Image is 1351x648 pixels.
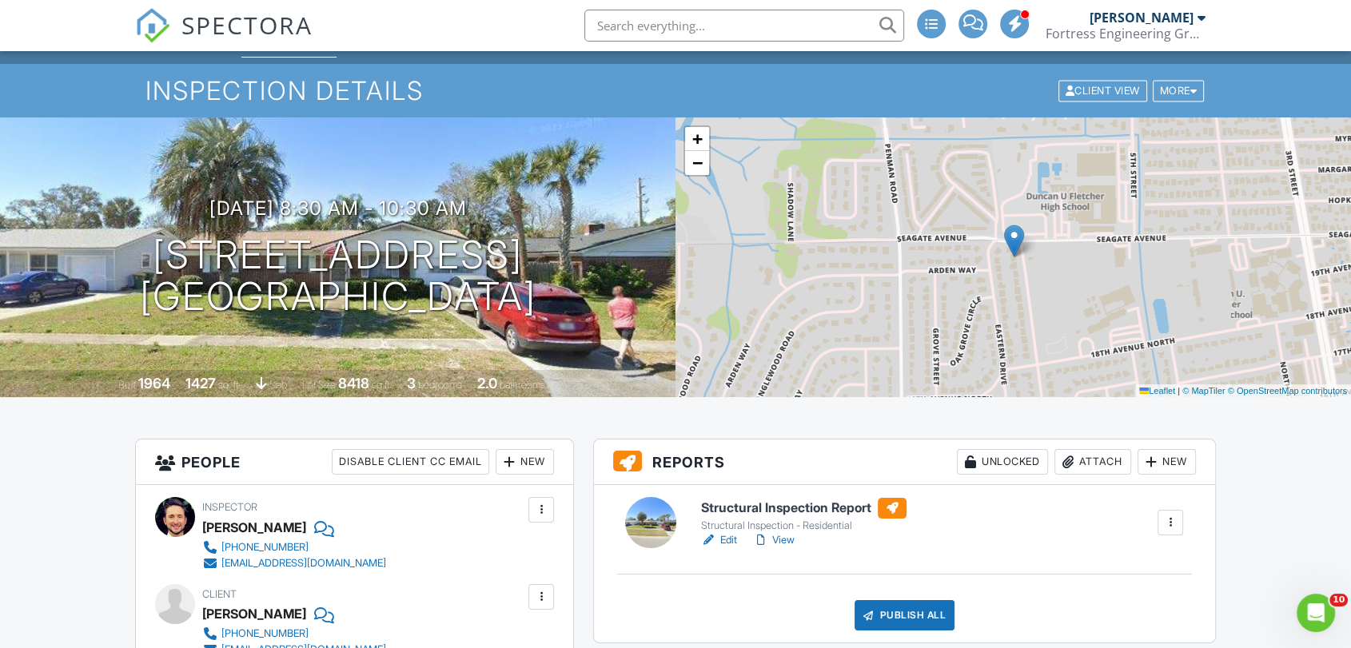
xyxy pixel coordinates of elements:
a: Client View [1057,84,1151,96]
a: Leaflet [1139,386,1175,396]
iframe: Intercom live chat [1297,594,1335,632]
span: | [1178,386,1180,396]
span: 10 [1329,594,1348,606]
a: Zoom in [685,127,709,151]
span: − [692,153,703,173]
div: [PERSON_NAME] [1090,10,1194,26]
div: [PHONE_NUMBER] [221,627,309,640]
img: Marker [1004,225,1024,257]
div: [PERSON_NAME] [202,515,306,539]
div: [EMAIL_ADDRESS][DOMAIN_NAME] [221,557,386,570]
h1: Inspection Details [145,77,1206,105]
a: Edit [701,532,737,548]
a: [PHONE_NUMBER] [202,539,386,555]
div: Attach [1054,449,1131,475]
a: © MapTiler [1182,386,1225,396]
h1: [STREET_ADDRESS] [GEOGRAPHIC_DATA] [140,234,536,319]
span: sq. ft. [218,379,241,391]
a: [EMAIL_ADDRESS][DOMAIN_NAME] [202,555,386,571]
a: View [753,532,795,548]
div: More [1153,80,1205,101]
span: SPECTORA [181,8,313,42]
h6: Structural Inspection Report [701,498,907,519]
h3: Reports [594,439,1215,485]
div: [PERSON_NAME] [202,602,306,626]
div: 3 [407,375,416,392]
h3: People [136,439,573,485]
span: Built [118,379,136,391]
div: 8418 [338,375,369,392]
div: 1964 [138,375,170,392]
a: Zoom out [685,151,709,175]
a: [PHONE_NUMBER] [202,626,386,642]
div: Disable Client CC Email [332,449,489,475]
span: slab [269,379,287,391]
span: sq.ft. [372,379,392,391]
div: 1427 [185,375,216,392]
h3: [DATE] 8:30 am - 10:30 am [209,197,467,219]
div: Publish All [855,600,954,630]
span: + [692,129,703,149]
span: Client [202,588,237,600]
div: Unlocked [957,449,1048,475]
div: Client View [1058,80,1147,101]
a: SPECTORA [135,22,313,55]
div: 2.0 [477,375,497,392]
span: bedrooms [418,379,462,391]
div: [PHONE_NUMBER] [221,541,309,554]
a: © OpenStreetMap contributors [1228,386,1347,396]
div: Structural Inspection - Residential [701,519,907,532]
div: New [1138,449,1196,475]
a: Structural Inspection Report Structural Inspection - Residential [701,498,907,533]
div: New [496,449,554,475]
div: Fortress Engineering Group LLC [1046,26,1206,42]
span: Inspector [202,501,257,513]
span: Lot Size [302,379,336,391]
span: bathrooms [500,379,545,391]
input: Search everything... [584,10,904,42]
img: The Best Home Inspection Software - Spectora [135,8,170,43]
